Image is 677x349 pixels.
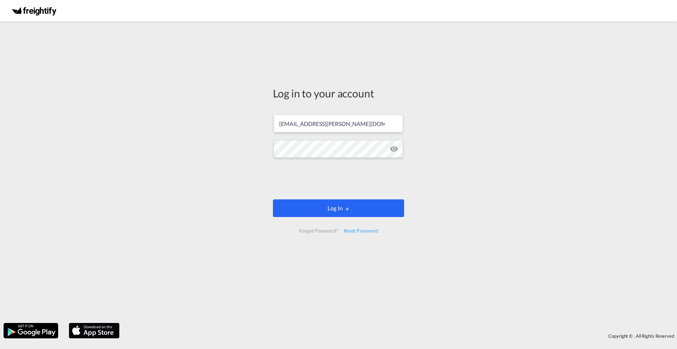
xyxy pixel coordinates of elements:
img: apple.png [68,322,120,339]
md-icon: icon-eye-off [390,145,398,153]
div: Copyright © . All Rights Reserved [123,330,677,342]
button: LOGIN [273,199,404,217]
div: Forgot Password? [296,224,341,237]
iframe: reCAPTCHA [285,165,392,192]
input: Enter email/phone number [274,115,403,132]
img: google.png [3,322,59,339]
div: Log in to your account [273,86,404,101]
div: Reset Password [341,224,381,237]
img: 174eade0818d11f0a363573f706af363.png [11,3,58,19]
